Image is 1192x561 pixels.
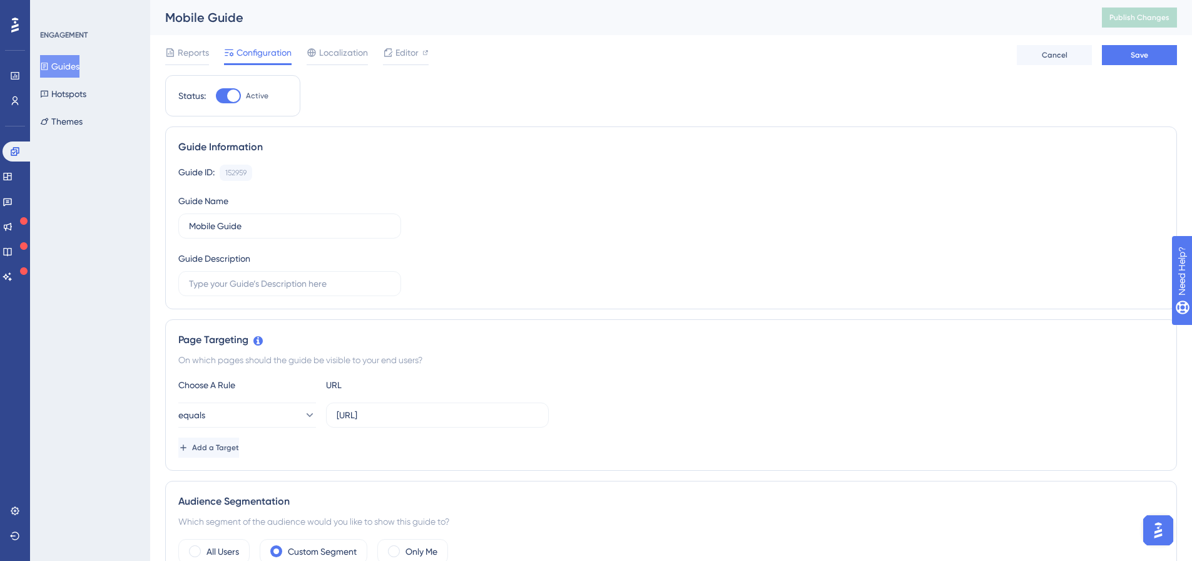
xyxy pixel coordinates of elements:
[40,30,88,40] div: ENGAGEMENT
[189,219,390,233] input: Type your Guide’s Name here
[40,83,86,105] button: Hotspots
[178,251,250,266] div: Guide Description
[178,438,239,458] button: Add a Target
[1139,512,1177,549] iframe: UserGuiding AI Assistant Launcher
[178,140,1164,155] div: Guide Information
[165,9,1071,26] div: Mobile Guide
[178,514,1164,529] div: Which segment of the audience would you like to show this guide to?
[1102,8,1177,28] button: Publish Changes
[192,443,239,453] span: Add a Target
[29,3,78,18] span: Need Help?
[40,55,79,78] button: Guides
[178,353,1164,368] div: On which pages should the guide be visible to your end users?
[237,45,292,60] span: Configuration
[1109,13,1169,23] span: Publish Changes
[319,45,368,60] span: Localization
[178,494,1164,509] div: Audience Segmentation
[178,378,316,393] div: Choose A Rule
[206,544,239,559] label: All Users
[405,544,437,559] label: Only Me
[178,165,215,181] div: Guide ID:
[288,544,357,559] label: Custom Segment
[40,110,83,133] button: Themes
[1017,45,1092,65] button: Cancel
[225,168,247,178] div: 152959
[395,45,419,60] span: Editor
[178,193,228,208] div: Guide Name
[178,88,206,103] div: Status:
[326,378,464,393] div: URL
[189,277,390,291] input: Type your Guide’s Description here
[178,403,316,428] button: equals
[1131,50,1148,60] span: Save
[1042,50,1067,60] span: Cancel
[178,408,205,423] span: equals
[178,45,209,60] span: Reports
[178,332,1164,347] div: Page Targeting
[246,91,268,101] span: Active
[337,408,538,422] input: yourwebsite.com/path
[1102,45,1177,65] button: Save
